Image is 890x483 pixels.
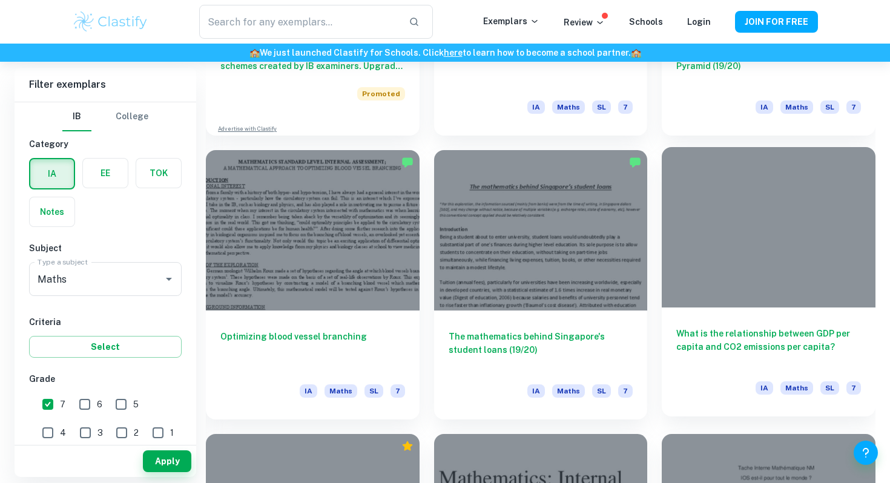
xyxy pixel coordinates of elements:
[676,46,861,86] h6: Exploration into Modelling a Population Pyramid (19/20)
[357,87,405,100] span: Promoted
[756,381,773,395] span: IA
[199,5,399,39] input: Search for any exemplars...
[364,384,383,398] span: SL
[160,271,177,287] button: Open
[854,441,878,465] button: Help and Feedback
[846,381,861,395] span: 7
[434,150,648,419] a: The mathematics behind Singapore's student loans (19/20)IAMathsSL7
[136,159,181,188] button: TOK
[629,17,663,27] a: Schools
[30,197,74,226] button: Notes
[218,125,277,133] a: Advertise with Clastify
[618,384,633,398] span: 7
[30,159,74,188] button: IA
[2,46,888,59] h6: We just launched Clastify for Schools. Click to learn how to become a school partner.
[820,381,839,395] span: SL
[846,100,861,114] span: 7
[631,48,641,57] span: 🏫
[820,100,839,114] span: SL
[780,100,813,114] span: Maths
[97,426,103,439] span: 3
[29,137,182,151] h6: Category
[780,381,813,395] span: Maths
[449,46,633,86] h6: Mathematical Modelling of Doraemon
[592,100,611,114] span: SL
[60,398,65,411] span: 7
[170,426,174,439] span: 1
[72,10,149,34] img: Clastify logo
[249,48,260,57] span: 🏫
[592,384,611,398] span: SL
[83,159,128,188] button: EE
[29,372,182,386] h6: Grade
[756,100,773,114] span: IA
[29,315,182,329] h6: Criteria
[735,11,818,33] button: JOIN FOR FREE
[391,384,405,398] span: 7
[15,68,196,102] h6: Filter exemplars
[687,17,711,27] a: Login
[220,330,405,370] h6: Optimizing blood vessel branching
[300,384,317,398] span: IA
[401,440,414,452] div: Premium
[29,241,182,255] h6: Subject
[618,100,633,114] span: 7
[133,398,139,411] span: 5
[97,398,102,411] span: 6
[401,156,414,168] img: Marked
[134,426,139,439] span: 2
[527,384,545,398] span: IA
[629,156,641,168] img: Marked
[662,150,875,419] a: What is the relationship between GDP per capita and CO2 emissions per capita?IAMathsSL7
[676,327,861,367] h6: What is the relationship between GDP per capita and CO2 emissions per capita?
[449,330,633,370] h6: The mathematics behind Singapore's student loans (19/20)
[206,150,420,419] a: Optimizing blood vessel branchingIAMathsSL7
[564,16,605,29] p: Review
[62,102,148,131] div: Filter type choice
[552,384,585,398] span: Maths
[38,257,88,267] label: Type a subject
[60,426,66,439] span: 4
[29,336,182,358] button: Select
[143,450,191,472] button: Apply
[116,102,148,131] button: College
[444,48,463,57] a: here
[552,100,585,114] span: Maths
[483,15,539,28] p: Exemplars
[62,102,91,131] button: IB
[325,384,357,398] span: Maths
[527,100,545,114] span: IA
